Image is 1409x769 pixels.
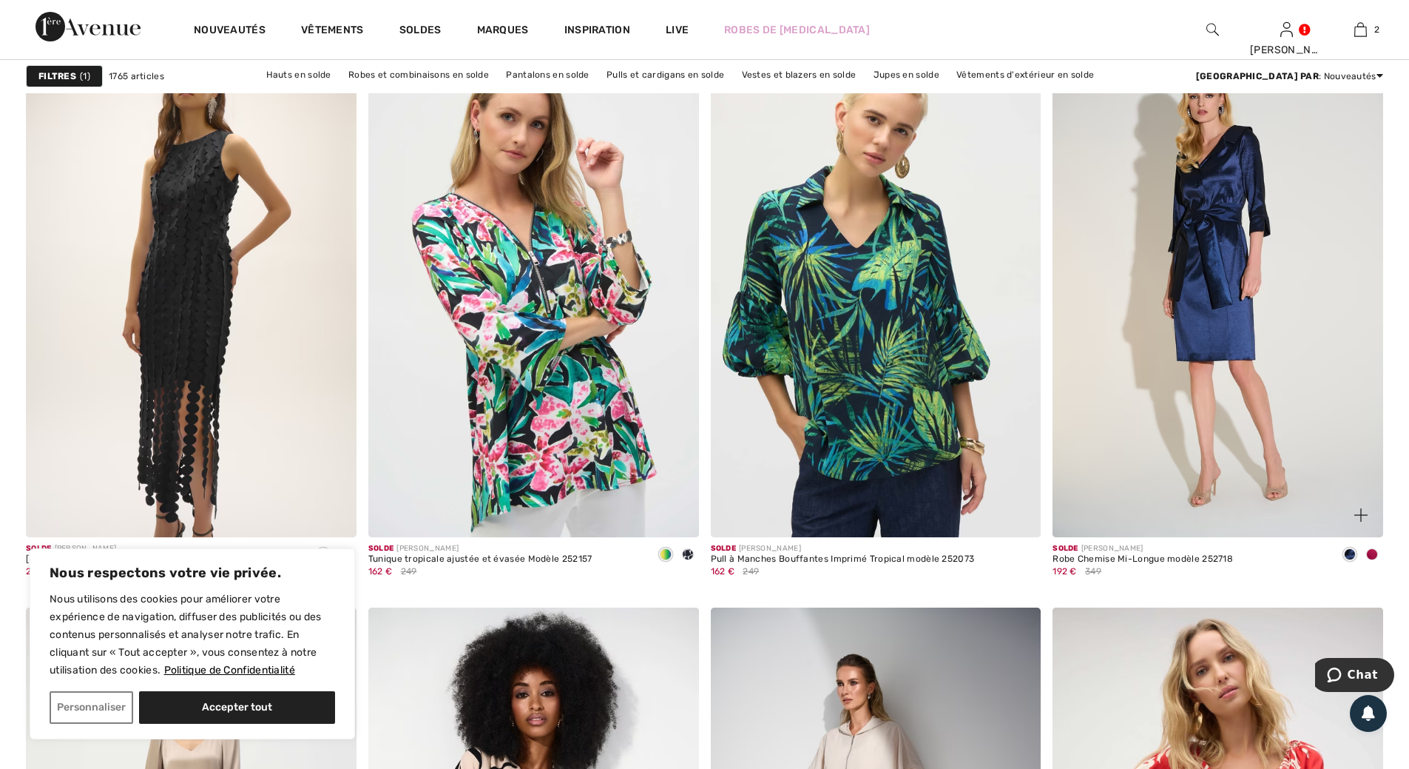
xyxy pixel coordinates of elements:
span: 162 € [711,566,735,577]
button: Accepter tout [139,691,335,724]
img: 1ère Avenue [36,12,141,41]
div: Geranium [1361,543,1383,568]
a: Live [666,22,689,38]
span: 208 € [26,566,53,577]
img: Mon panier [1354,21,1367,38]
div: [PERSON_NAME] [368,543,592,554]
span: Solde [711,544,737,553]
div: [PERSON_NAME] Sans Manches modèle 252712 [26,554,232,565]
span: 1765 articles [109,70,164,83]
div: [PERSON_NAME] [26,543,232,554]
div: Navy Blue [1339,543,1361,568]
a: Soldes [399,24,442,39]
div: [PERSON_NAME] [1250,42,1322,58]
a: Vêtements [301,24,364,39]
div: Robe Chemise Mi-Longue modèle 252718 [1052,554,1233,565]
strong: [GEOGRAPHIC_DATA] par [1196,71,1319,81]
img: Mes infos [1280,21,1293,38]
a: Robes de [MEDICAL_DATA] [724,22,870,38]
a: 2 [1324,21,1396,38]
div: Pull à Manches Bouffantes Imprimé Tropical modèle 252073 [711,554,975,565]
span: 2 [1374,23,1379,36]
img: Pull à Manches Bouffantes Imprimé Tropical modèle 252073. Bleu Minuit/Multi [711,41,1041,537]
a: Pulls et cardigans en solde [599,65,731,84]
div: Black/Multi [655,543,677,568]
span: 192 € [1052,566,1077,577]
div: : Nouveautés [1196,70,1383,83]
a: Vêtements d'extérieur en solde [949,65,1101,84]
a: Jupes en solde [866,65,947,84]
strong: Filtres [38,70,76,83]
span: 1 [80,70,90,83]
img: Robe Fourreau Sans Manches modèle 252712. Noir [26,41,357,537]
span: 249 [743,565,759,578]
div: [PERSON_NAME] [711,543,975,554]
img: plus_v2.svg [1354,508,1368,522]
span: Solde [26,544,52,553]
a: Se connecter [1280,22,1293,36]
span: 162 € [368,566,393,577]
a: Vestes et blazers en solde [734,65,864,84]
a: Politique de Confidentialité [163,663,296,677]
span: Inspiration [564,24,630,39]
a: Robes et combinaisons en solde [341,65,496,84]
span: Solde [368,544,394,553]
div: [PERSON_NAME] [1052,543,1233,554]
span: 249 [401,565,417,578]
img: recherche [1206,21,1219,38]
div: Nous respectons votre vie privée. [30,548,355,739]
span: 349 [1085,565,1101,578]
div: Royal Sapphire 163 [334,543,357,568]
div: Vanilla/Midnight Blue [677,543,699,568]
div: Tunique tropicale ajustée et évasée Modèle 252157 [368,554,592,565]
p: Nous utilisons des cookies pour améliorer votre expérience de navigation, diffuser des publicités... [50,591,335,679]
p: Nous respectons votre vie privée. [50,564,335,582]
a: Nouveautés [194,24,266,39]
span: Solde [1052,544,1078,553]
div: Black [312,543,334,568]
a: Hauts en solde [259,65,339,84]
a: Marques [477,24,529,39]
iframe: Ouvre un widget dans lequel vous pouvez chatter avec l’un de nos agents [1315,658,1394,695]
a: Pantalons en solde [499,65,596,84]
img: Tunique tropicale ajustée et évasée Modèle 252157. Noir/Multi [368,41,699,537]
img: Robe Chemise Mi-Longue modèle 252718. Geranium [1052,41,1383,537]
button: Personnaliser [50,691,133,724]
